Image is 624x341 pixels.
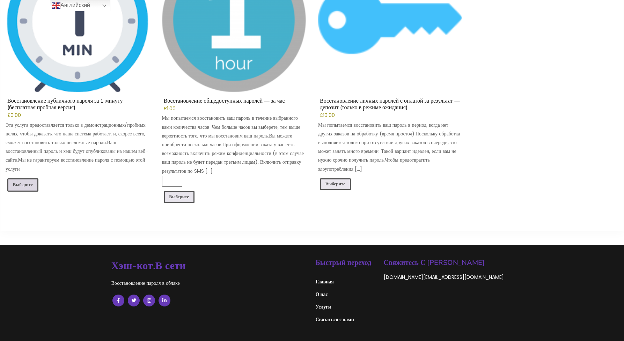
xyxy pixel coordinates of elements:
[318,156,430,172] ya-tr-span: Чтобы предотвратить злоупотребления […]
[162,114,301,139] ya-tr-span: Мы попытаемся восстановить ваш пароль в течение выбранного вами количества часов. Чем больше часо...
[316,303,331,310] ya-tr-span: Услуги
[164,191,195,203] a: Добавить в корзину: «Восстановление публичного пароля — за час»
[13,181,33,187] ya-tr-span: Выберите
[60,2,90,8] ya-tr-span: Английский
[316,279,377,285] span: Главная
[164,105,176,112] bdi: 1.00
[164,97,285,105] ya-tr-span: Восстановление общедоступных паролей — за час
[6,156,145,172] ya-tr-span: Мы не гарантируем восстановление пароля с помощью этой услуги.
[7,112,21,119] bdi: 0.00
[111,280,180,287] ya-tr-span: Восстановление пароля в облаке
[316,301,377,313] a: Услуги
[316,313,377,326] a: Связаться с нами
[320,112,335,119] bdi: 10.00
[320,97,460,111] ya-tr-span: Восстановление личных паролей с оплатой за результат — депозит (только в режиме ожидания)
[164,105,167,112] span: £
[384,258,485,267] ya-tr-span: Свяжитесь С [PERSON_NAME]
[52,1,60,10] img: en
[316,291,377,297] span: О нас
[316,316,354,323] ya-tr-span: Связаться с нами
[320,112,323,119] span: £
[318,121,448,137] ya-tr-span: Мы попытаемся восстановить ваш пароль в период, когда нет других заказов на обработку (время прос...
[318,130,460,164] ya-tr-span: Поскольку обработка выполняется только при отсутствии других заказов в очереди, это может занять ...
[6,98,149,113] h2: Восстановление публичного пароля за 1 минуту (бесплатная пробная версия)
[7,112,10,119] span: £
[384,274,504,281] a: [DOMAIN_NAME][EMAIL_ADDRESS][DOMAIN_NAME]
[316,288,377,301] a: О нас
[162,141,304,175] ya-tr-span: При оформлении заказа у вас есть возможность включить режим конфиденциальности (в этом случае ваш...
[6,121,146,146] ya-tr-span: Эта услуга предоставляется только в демонстрационных/пробных целях, чтобы доказать, что наша сист...
[111,259,309,273] a: Хэш-кот.В сети
[7,178,38,192] a: Подробнее о программе «Восстановление публичного пароля за 1 минуту (бесплатная пробная версия)»
[162,176,182,187] input: Количество продукта
[316,275,377,288] a: Главная
[320,178,351,191] a: Добавить в корзину: «Восстановление приватного пароля с оплатой после успешного завершения — депо...
[6,139,148,163] ya-tr-span: Ваш восстановленный пароль и хэш будут опубликованы на нашем веб-сайте.
[316,258,372,267] ya-tr-span: Быстрый переход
